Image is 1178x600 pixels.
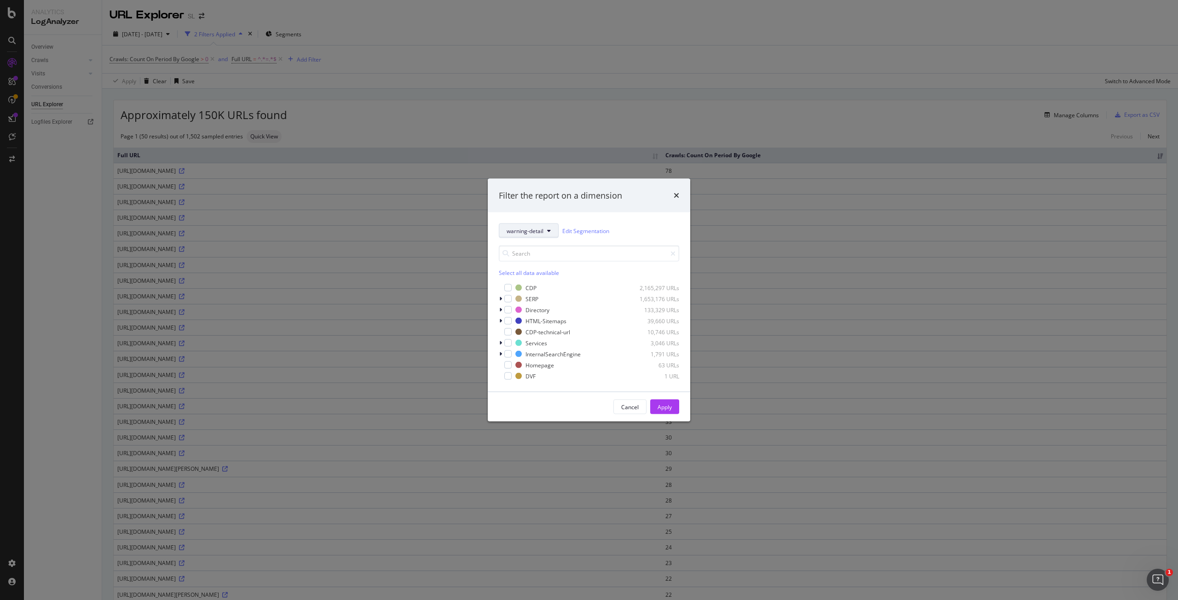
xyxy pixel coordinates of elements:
[525,328,570,336] div: CDP-technical-url
[525,339,547,347] div: Services
[525,306,549,314] div: Directory
[525,284,537,291] div: CDP
[507,227,543,234] span: warning-detail
[674,189,679,201] div: times
[525,361,554,369] div: Homepage
[634,372,679,380] div: 1 URL
[499,246,679,262] input: Search
[525,350,581,358] div: InternalSearchEngine
[634,317,679,325] div: 39,660 URLs
[634,295,679,303] div: 1,653,176 URLs
[1147,569,1169,591] iframe: Intercom live chat
[634,306,679,314] div: 133,329 URLs
[525,372,536,380] div: DVF
[658,403,672,411] div: Apply
[499,189,622,201] div: Filter the report on a dimension
[499,223,559,238] button: warning-detail
[1166,569,1173,576] span: 1
[634,284,679,291] div: 2,165,297 URLs
[525,317,566,325] div: HTML-Sitemaps
[525,295,538,303] div: SERP
[613,400,647,414] button: Cancel
[634,361,679,369] div: 63 URLs
[634,339,679,347] div: 3,046 URLs
[621,403,639,411] div: Cancel
[634,350,679,358] div: 1,791 URLs
[562,226,609,235] a: Edit Segmentation
[650,400,679,414] button: Apply
[488,178,690,422] div: modal
[634,328,679,336] div: 10,746 URLs
[499,269,679,277] div: Select all data available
